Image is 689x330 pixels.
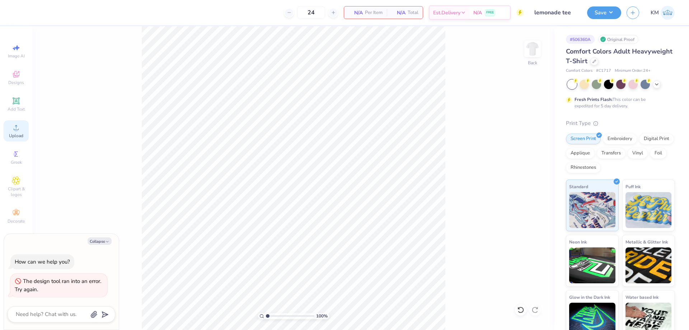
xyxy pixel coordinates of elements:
[569,192,615,228] img: Standard
[569,238,587,246] span: Neon Ink
[575,97,613,102] strong: Fresh Prints Flash:
[569,247,615,283] img: Neon Ink
[628,148,648,159] div: Vinyl
[651,6,675,20] a: KM
[625,192,672,228] img: Puff Ink
[625,247,672,283] img: Metallic & Glitter Ink
[566,148,595,159] div: Applique
[650,148,667,159] div: Foil
[529,5,582,20] input: Untitled Design
[15,258,70,265] div: How can we help you?
[8,80,24,85] span: Designs
[625,293,658,301] span: Water based Ink
[8,106,25,112] span: Add Text
[587,6,621,19] button: Save
[8,218,25,224] span: Decorate
[569,183,588,190] span: Standard
[625,238,668,246] span: Metallic & Glitter Ink
[433,9,460,17] span: Est. Delivery
[575,96,663,109] div: This color can be expedited for 5 day delivery.
[596,68,611,74] span: # C1717
[566,162,601,173] div: Rhinestones
[528,60,537,66] div: Back
[408,9,418,17] span: Total
[566,68,592,74] span: Comfort Colors
[348,9,363,17] span: N/A
[316,313,328,319] span: 100 %
[661,6,675,20] img: Karl Michael Narciza
[15,278,101,293] div: The design tool ran into an error. Try again.
[569,293,610,301] span: Glow in the Dark Ink
[391,9,406,17] span: N/A
[566,47,672,65] span: Comfort Colors Adult Heavyweight T-Shirt
[473,9,482,17] span: N/A
[566,134,601,144] div: Screen Print
[9,133,23,139] span: Upload
[625,183,641,190] span: Puff Ink
[365,9,383,17] span: Per Item
[598,35,638,44] div: Original Proof
[486,10,494,15] span: FREE
[11,159,22,165] span: Greek
[603,134,637,144] div: Embroidery
[566,35,595,44] div: # 506360A
[297,6,325,19] input: – –
[525,42,540,56] img: Back
[651,9,659,17] span: KM
[8,53,25,59] span: Image AI
[566,119,675,127] div: Print Type
[597,148,625,159] div: Transfers
[639,134,674,144] div: Digital Print
[4,186,29,197] span: Clipart & logos
[88,237,112,245] button: Collapse
[615,68,651,74] span: Minimum Order: 24 +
